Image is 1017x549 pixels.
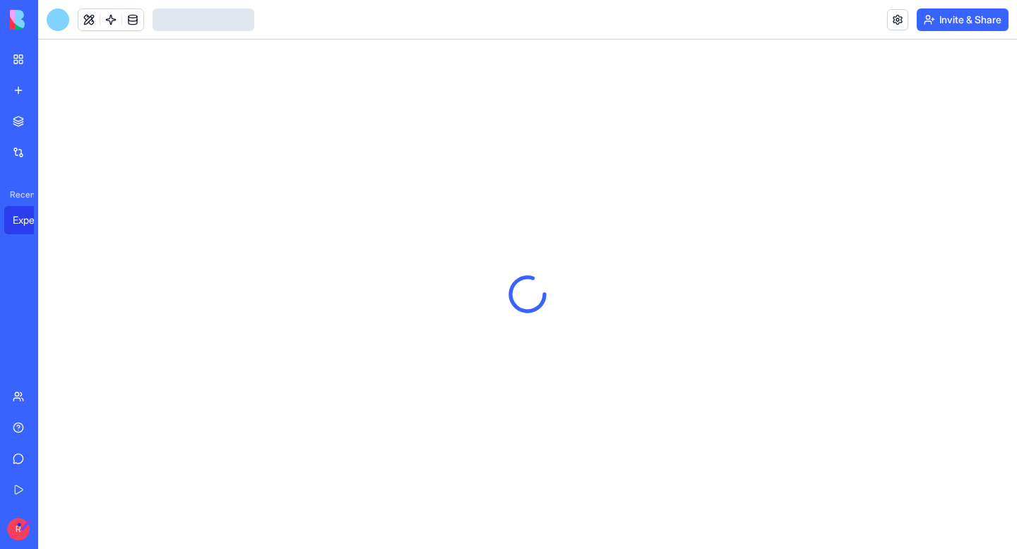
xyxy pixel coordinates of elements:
img: logo [10,10,97,30]
span: R [7,518,30,541]
div: ExpenseWise [13,213,52,227]
a: ExpenseWise [4,206,61,234]
button: Invite & Share [917,8,1009,31]
span: Recent [4,189,34,200]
